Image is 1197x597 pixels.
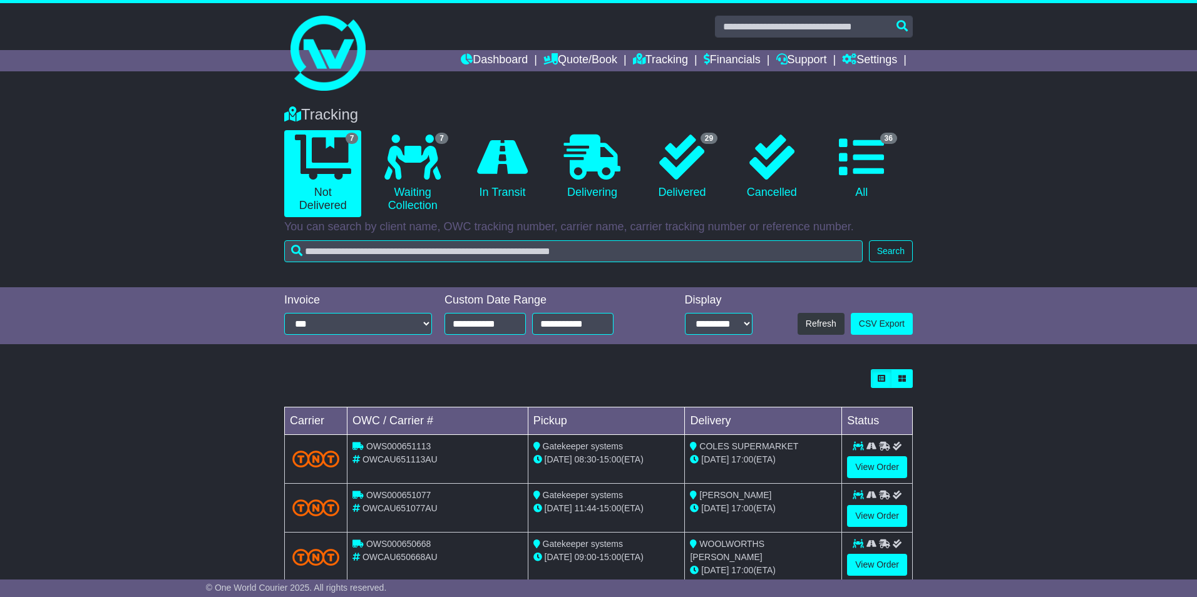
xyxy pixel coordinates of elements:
span: 29 [701,133,717,144]
img: TNT_Domestic.png [292,499,339,516]
span: 15:00 [599,454,621,464]
span: 15:00 [599,552,621,562]
span: 17:00 [731,454,753,464]
div: Tracking [278,106,919,124]
td: Carrier [285,407,347,435]
span: COLES SUPERMARKET [699,441,798,451]
div: - (ETA) [533,453,680,466]
a: View Order [847,505,907,527]
div: Custom Date Range [444,293,645,307]
td: Delivery [685,407,842,435]
a: View Order [847,554,907,576]
span: [DATE] [701,565,729,575]
div: (ETA) [690,453,836,466]
div: - (ETA) [533,502,680,515]
a: 7 Waiting Collection [374,130,451,217]
a: 29 Delivered [644,130,721,204]
span: 17:00 [731,503,753,513]
span: OWS000651077 [366,490,431,500]
span: Gatekeeper systems [543,441,623,451]
span: OWCAU651113AU [362,454,438,464]
a: Tracking [633,50,688,71]
a: Quote/Book [543,50,617,71]
span: 08:30 [575,454,597,464]
td: Pickup [528,407,685,435]
span: 17:00 [731,565,753,575]
img: TNT_Domestic.png [292,451,339,467]
button: Search [869,240,913,262]
a: Support [776,50,827,71]
span: OWCAU651077AU [362,503,438,513]
a: 7 Not Delivered [284,130,361,217]
a: 36 All [823,130,900,204]
span: 09:00 [575,552,597,562]
span: 15:00 [599,503,621,513]
span: OWCAU650668AU [362,552,438,562]
span: [DATE] [701,503,729,513]
span: 11:44 [575,503,597,513]
a: Delivering [553,130,630,204]
a: Dashboard [461,50,528,71]
td: OWC / Carrier # [347,407,528,435]
span: [PERSON_NAME] [699,490,771,500]
span: [DATE] [545,552,572,562]
span: Gatekeeper systems [543,539,623,549]
div: Invoice [284,293,432,307]
a: Cancelled [733,130,810,204]
img: TNT_Domestic.png [292,549,339,566]
div: (ETA) [690,502,836,515]
span: OWS000651113 [366,441,431,451]
div: - (ETA) [533,551,680,564]
span: © One World Courier 2025. All rights reserved. [206,583,387,593]
div: (ETA) [690,564,836,577]
td: Status [842,407,913,435]
span: [DATE] [545,454,572,464]
span: 7 [346,133,359,144]
a: Settings [842,50,897,71]
button: Refresh [798,313,845,335]
div: Display [685,293,753,307]
a: View Order [847,456,907,478]
a: In Transit [464,130,541,204]
a: CSV Export [851,313,913,335]
span: 36 [880,133,897,144]
span: [DATE] [701,454,729,464]
span: Gatekeeper systems [543,490,623,500]
span: WOOLWORTHS [PERSON_NAME] [690,539,764,562]
span: 7 [435,133,448,144]
span: [DATE] [545,503,572,513]
p: You can search by client name, OWC tracking number, carrier name, carrier tracking number or refe... [284,220,913,234]
a: Financials [704,50,761,71]
span: OWS000650668 [366,539,431,549]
